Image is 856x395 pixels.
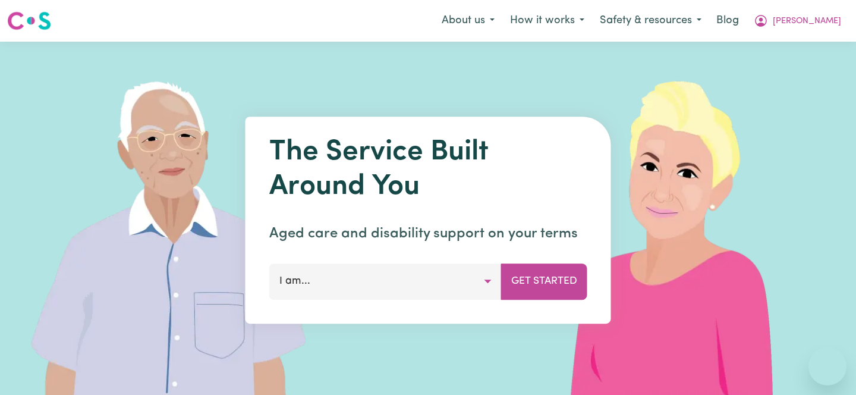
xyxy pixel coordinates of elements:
button: I am... [269,264,502,299]
img: Careseekers logo [7,10,51,32]
span: [PERSON_NAME] [773,15,841,28]
h1: The Service Built Around You [269,136,587,204]
button: About us [434,8,502,33]
a: Blog [709,8,746,34]
button: Safety & resources [592,8,709,33]
p: Aged care and disability support on your terms [269,223,587,244]
button: How it works [502,8,592,33]
button: My Account [746,8,849,33]
iframe: Button to launch messaging window [808,347,846,385]
button: Get Started [501,264,587,299]
a: Careseekers logo [7,7,51,35]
